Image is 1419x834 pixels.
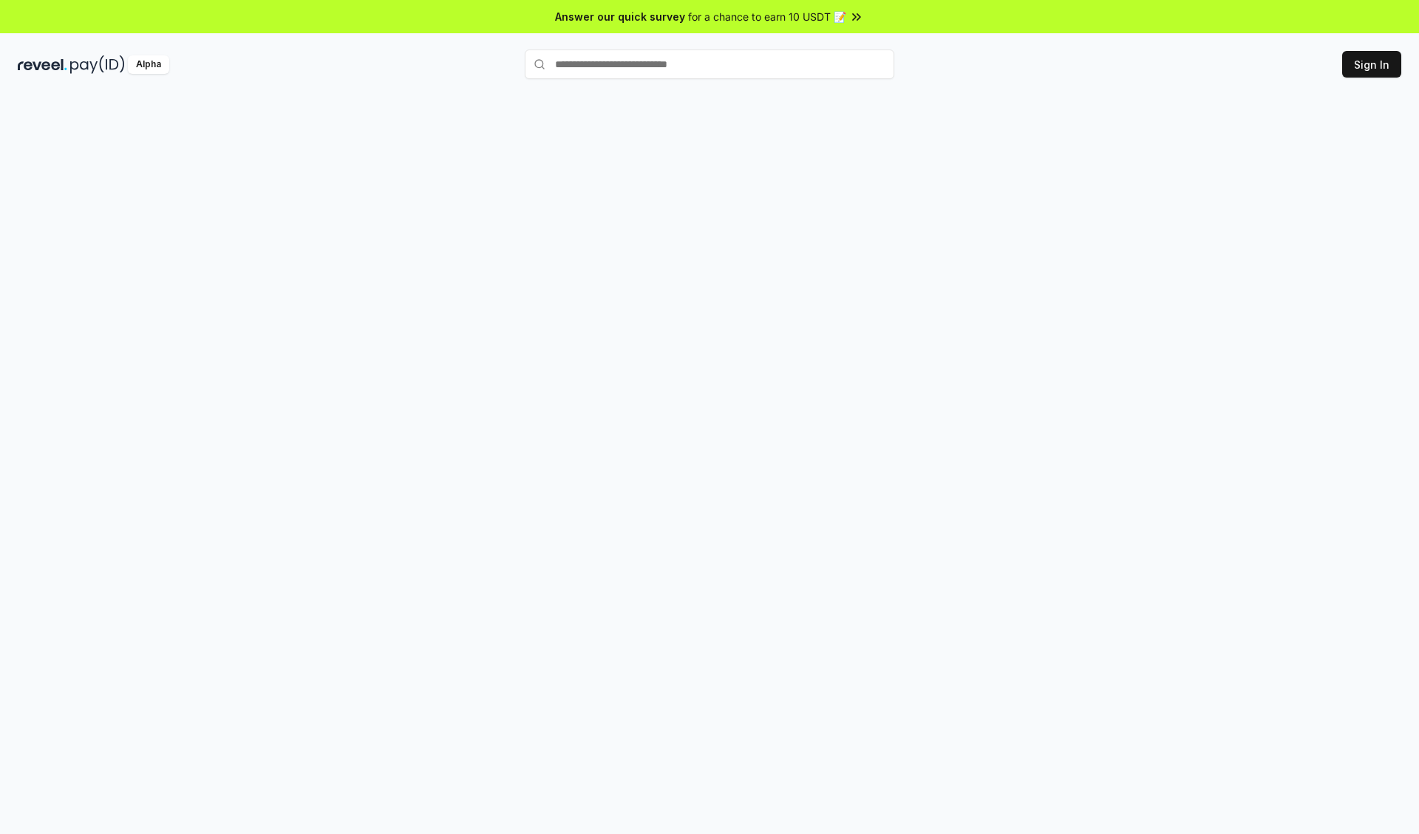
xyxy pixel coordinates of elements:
div: Alpha [128,55,169,74]
img: reveel_dark [18,55,67,74]
span: Answer our quick survey [555,9,685,24]
button: Sign In [1342,51,1401,78]
span: for a chance to earn 10 USDT 📝 [688,9,846,24]
img: pay_id [70,55,125,74]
